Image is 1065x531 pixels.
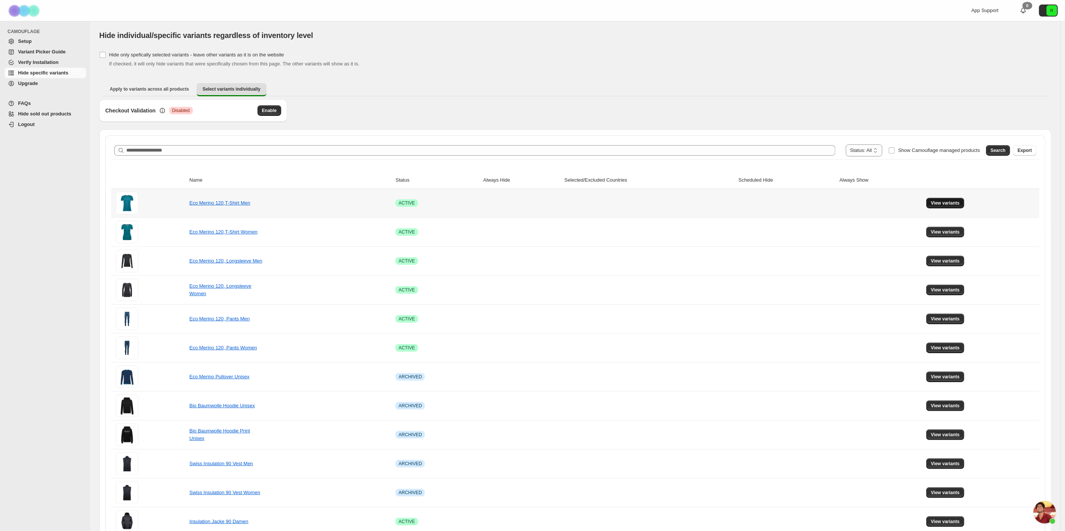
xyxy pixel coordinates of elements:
[1013,145,1036,156] button: Export
[398,374,422,380] span: ARCHIVED
[189,200,250,206] a: Eco Merino 120,T-Shirt Men
[8,29,86,35] span: CAMOUFLAGE
[931,200,960,206] span: View variants
[837,172,924,189] th: Always Show
[109,61,359,67] span: If checked, it will only hide variants that were specifically chosen from this page. The other va...
[398,229,415,235] span: ACTIVE
[189,229,258,235] a: Eco Merino 120,T-Shirt Women
[1050,8,1053,13] text: R
[926,285,964,295] button: View variants
[18,59,59,65] span: Verify Installation
[393,172,481,189] th: Status
[18,111,71,117] span: Hide sold out products
[398,345,415,351] span: ACTIVE
[116,250,138,272] img: Eco Merino 120, Longsleeve Men
[931,490,960,496] span: View variants
[18,49,65,55] span: Variant Picker Guide
[398,316,415,322] span: ACTIVE
[991,147,1006,153] span: Search
[398,258,415,264] span: ACTIVE
[1018,147,1032,153] span: Export
[926,516,964,527] button: View variants
[398,432,422,438] span: ARCHIVED
[116,366,138,388] img: Eco Merino Pullover Unisex
[116,308,138,330] img: Eco Merino 120, Pants Men
[931,432,960,438] span: View variants
[189,316,250,322] a: Eco Merino 120, Pants Men
[398,403,422,409] span: ARCHIVED
[18,121,35,127] span: Logout
[971,8,998,13] span: App Support
[398,519,415,525] span: ACTIVE
[6,0,44,21] img: Camouflage
[926,314,964,324] button: View variants
[189,490,260,495] a: Swiss Insulation 90 Vest Women
[931,461,960,467] span: View variants
[105,107,156,114] h3: Checkout Validation
[931,519,960,525] span: View variants
[172,108,190,114] span: Disabled
[189,345,257,350] a: Eco Merino 120, Pants Women
[398,461,422,467] span: ARCHIVED
[5,98,86,109] a: FAQs
[1023,2,1032,9] div: 0
[18,70,68,76] span: Hide specific variants
[258,105,281,116] button: Enable
[189,258,262,264] a: Eco Merino 120, Longsleeve Men
[5,47,86,57] a: Variant Picker Guide
[189,428,250,441] a: Bio Baumwolle Hoodie Print Unisex
[187,172,394,189] th: Name
[189,283,251,296] a: Eco Merino 120, Longsleeve Women
[931,403,960,409] span: View variants
[926,198,964,208] button: View variants
[926,458,964,469] button: View variants
[116,394,138,417] img: Bio Baumwolle Hoodie Unisex
[99,31,313,39] span: Hide individual/specific variants regardless of inventory level
[5,57,86,68] a: Verify Installation
[5,119,86,130] a: Logout
[931,229,960,235] span: View variants
[104,83,195,95] button: Apply to variants across all products
[189,374,250,379] a: Eco Merino Pullover Unisex
[197,83,267,96] button: Select variants individually
[116,481,138,504] img: Swiss Insulation 90 Vest Women
[1033,501,1056,523] div: Chat öffnen
[1020,7,1027,14] a: 0
[931,374,960,380] span: View variants
[116,279,138,301] img: Eco Merino 120, Longsleeve Women
[931,258,960,264] span: View variants
[116,423,138,446] img: Bio Baumwolle Hoodie Print Unisex
[5,68,86,78] a: Hide specific variants
[18,38,32,44] span: Setup
[926,487,964,498] button: View variants
[926,343,964,353] button: View variants
[931,345,960,351] span: View variants
[189,461,253,466] a: Swiss Insulation 90 Vest Men
[262,108,277,114] span: Enable
[926,372,964,382] button: View variants
[898,147,980,153] span: Show Camouflage managed products
[398,287,415,293] span: ACTIVE
[398,200,415,206] span: ACTIVE
[1047,5,1057,16] span: Avatar with initials R
[18,80,38,86] span: Upgrade
[926,256,964,266] button: View variants
[926,401,964,411] button: View variants
[116,221,138,243] img: Eco Merino 120,T-Shirt Women
[986,145,1010,156] button: Search
[18,100,31,106] span: FAQs
[931,287,960,293] span: View variants
[116,192,138,214] img: Eco Merino 120,T-Shirt Men
[110,86,189,92] span: Apply to variants across all products
[203,86,261,92] span: Select variants individually
[398,490,422,496] span: ARCHIVED
[5,78,86,89] a: Upgrade
[926,429,964,440] button: View variants
[5,36,86,47] a: Setup
[189,403,255,408] a: Bio Baumwolle Hoodie Unisex
[189,519,248,524] a: Insulation Jacke 90 Damen
[5,109,86,119] a: Hide sold out products
[562,172,736,189] th: Selected/Excluded Countries
[1039,5,1058,17] button: Avatar with initials R
[931,316,960,322] span: View variants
